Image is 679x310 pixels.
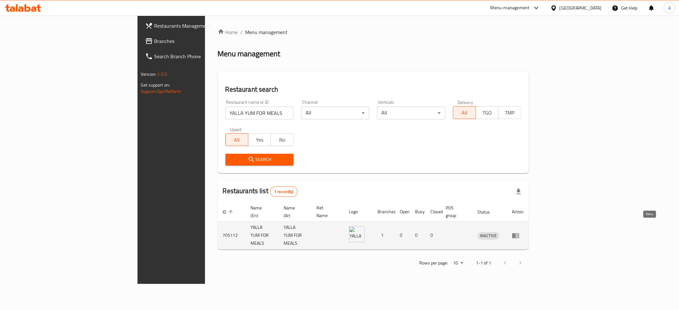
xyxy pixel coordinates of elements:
[284,204,304,219] span: Name (Ar)
[395,202,410,222] th: Open
[225,133,248,146] button: All
[271,133,294,146] button: No
[223,186,298,197] h2: Restaurants list
[141,81,170,89] span: Get support on:
[453,106,476,119] button: All
[157,70,167,78] span: 1.0.0
[154,37,246,45] span: Branches
[218,202,529,250] table: enhanced table
[560,4,602,11] div: [GEOGRAPHIC_DATA]
[491,4,530,12] div: Menu-management
[316,204,336,219] span: Ref. Name
[141,87,181,95] a: Support.OpsPlatform
[228,135,246,144] span: All
[344,202,372,222] th: Logo
[377,107,445,119] div: All
[395,222,410,250] td: 0
[225,154,294,166] button: Search
[511,184,526,199] div: Export file
[154,22,246,30] span: Restaurants Management
[478,108,496,117] span: TGO
[501,108,519,117] span: TMP
[270,189,297,195] span: 1 record(s)
[446,204,465,219] span: POS group
[349,226,365,242] img: YALLA YUM FOR MEALS
[279,222,311,250] td: YALLA YUM FOR MEALS
[456,108,473,117] span: All
[457,100,473,104] label: Delivery
[425,202,441,222] th: Closed
[230,156,288,164] span: Search
[218,28,529,36] nav: breadcrumb
[251,204,271,219] span: Name (En)
[141,70,156,78] span: Version:
[507,202,529,222] th: Action
[245,28,288,36] span: Menu management
[230,127,242,131] label: Upsell
[140,33,251,49] a: Branches
[476,106,499,119] button: TGO
[248,133,271,146] button: Yes
[225,85,521,94] h2: Restaurant search
[410,202,425,222] th: Busy
[477,232,499,239] span: INACTIVE
[223,208,235,216] span: ID
[218,49,280,59] h2: Menu management
[425,222,441,250] td: 0
[301,107,369,119] div: All
[477,208,498,216] span: Status
[140,18,251,33] a: Restaurants Management
[498,106,521,119] button: TMP
[372,222,395,250] td: 1
[410,222,425,250] td: 0
[246,222,279,250] td: YALLA YUM FOR MEALS
[450,258,466,268] div: Rows per page:
[273,135,291,144] span: No
[419,259,448,267] p: Rows per page:
[477,232,499,240] div: INACTIVE
[668,4,671,11] span: A
[154,53,246,60] span: Search Branch Phone
[372,202,395,222] th: Branches
[225,107,294,119] input: Search for restaurant name or ID..
[251,135,268,144] span: Yes
[270,187,298,197] div: Total records count
[140,49,251,64] a: Search Branch Phone
[476,259,491,267] p: 1-1 of 1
